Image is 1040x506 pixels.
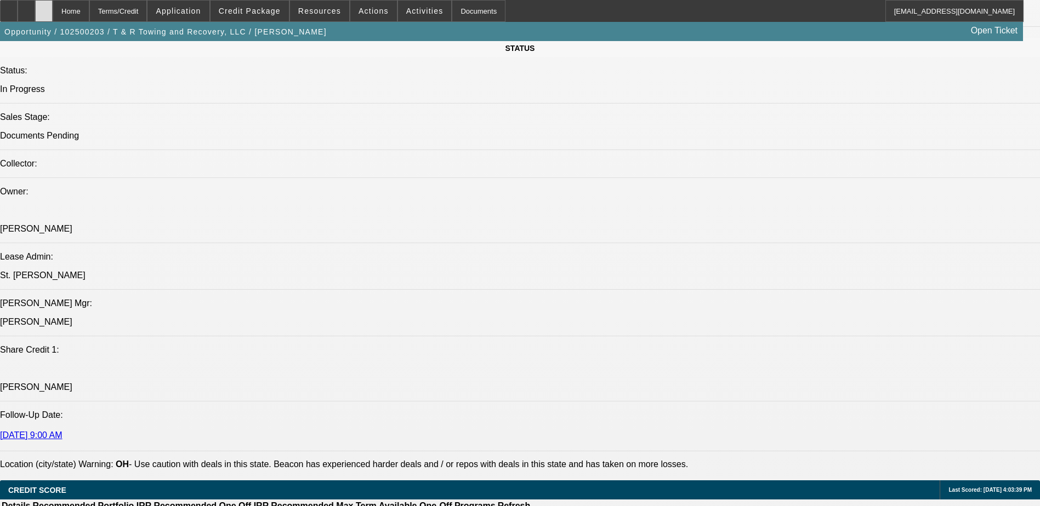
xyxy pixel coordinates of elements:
span: Actions [359,7,389,15]
span: Application [156,7,201,15]
b: OH [116,459,129,469]
a: Open Ticket [967,21,1022,40]
button: Actions [350,1,397,21]
button: Credit Package [211,1,289,21]
span: Activities [406,7,444,15]
span: STATUS [505,44,535,53]
span: Credit Package [219,7,281,15]
button: Resources [290,1,349,21]
span: Resources [298,7,341,15]
span: CREDIT SCORE [8,486,66,495]
span: Opportunity / 102500203 / T & R Towing and Recovery, LLC / [PERSON_NAME] [4,27,327,36]
button: Activities [398,1,452,21]
span: Last Scored: [DATE] 4:03:39 PM [948,487,1032,493]
button: Application [147,1,209,21]
label: - Use caution with deals in this state. Beacon has experienced harder deals and / or repos with d... [116,459,688,469]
